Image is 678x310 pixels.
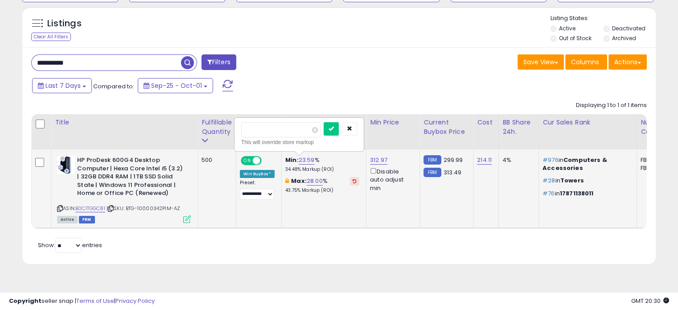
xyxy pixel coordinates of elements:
[542,189,555,198] span: #76
[291,177,307,185] b: Max:
[76,297,114,305] a: Terms of Use
[370,166,413,192] div: Disable auto adjust min
[57,156,191,222] div: ASIN:
[75,205,105,212] a: B0C1TGGC81
[518,54,564,70] button: Save View
[542,177,630,185] p: in
[299,156,315,165] a: 23.59
[9,297,155,306] div: seller snap | |
[31,33,71,41] div: Clear All Filters
[559,25,575,32] label: Active
[370,156,387,165] a: 312.97
[559,34,592,42] label: Out of Stock
[285,166,359,173] p: 34.48% Markup (ROI)
[285,187,359,194] p: 43.75% Markup (ROI)
[55,118,194,127] div: Title
[502,156,532,164] div: 4%
[370,118,416,127] div: Min Price
[444,168,462,177] span: 313.49
[240,170,275,178] div: Win BuyBox *
[201,156,229,164] div: 500
[9,297,41,305] strong: Copyright
[79,216,95,223] span: FBM
[115,297,155,305] a: Privacy Policy
[201,118,232,136] div: Fulfillable Quantity
[32,78,92,93] button: Last 7 Days
[353,179,357,183] i: Revert to store-level Max Markup
[285,177,359,194] div: %
[542,176,555,185] span: #28
[93,82,134,91] span: Compared to:
[502,118,535,136] div: BB Share 24h.
[201,54,236,70] button: Filters
[560,189,594,198] span: 17871138011
[285,156,299,164] b: Min:
[565,54,607,70] button: Columns
[542,118,633,127] div: Cur Sales Rank
[285,156,359,173] div: %
[307,177,323,186] a: 28.00
[542,156,630,172] p: in
[576,101,647,110] div: Displaying 1 to 1 of 1 items
[57,156,75,174] img: 51G9hyFvU7L._SL40_.jpg
[138,78,213,93] button: Sep-25 - Oct-01
[477,156,492,165] a: 214.11
[242,157,253,165] span: ON
[542,156,559,164] span: #976
[641,164,670,172] div: FBM: 4
[77,156,185,200] b: HP ProDesk 600G4 Desktop Computer | Hexa Core Intel i5 (3.2) | 32GB DDR4 RAM | 1TB SSD Solid Stat...
[151,81,202,90] span: Sep-25 - Oct-01
[38,241,102,249] span: Show: entries
[57,216,78,223] span: All listings currently available for purchase on Amazon
[45,81,81,90] span: Last 7 Days
[282,114,366,149] th: The percentage added to the cost of goods (COGS) that forms the calculator for Min & Max prices.
[542,156,607,172] span: Computers & Accessories
[240,180,275,200] div: Preset:
[241,138,357,147] div: This will override store markup
[571,58,599,66] span: Columns
[107,205,180,212] span: | SKU: BTG-10000342PIM-AZ
[47,17,82,30] h5: Listings
[612,34,636,42] label: Archived
[612,25,645,32] label: Deactivated
[560,176,584,185] span: Towers
[542,190,630,198] p: in
[444,156,463,164] span: 299.99
[260,157,275,165] span: OFF
[423,168,441,177] small: FBM
[477,118,495,127] div: Cost
[641,156,670,164] div: FBA: 1
[423,155,441,165] small: FBM
[631,297,669,305] span: 2025-10-13 20:30 GMT
[423,118,469,136] div: Current Buybox Price
[608,54,647,70] button: Actions
[551,14,656,23] p: Listing States:
[641,118,673,136] div: Num of Comp.
[285,178,289,184] i: This overrides the store level max markup for this listing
